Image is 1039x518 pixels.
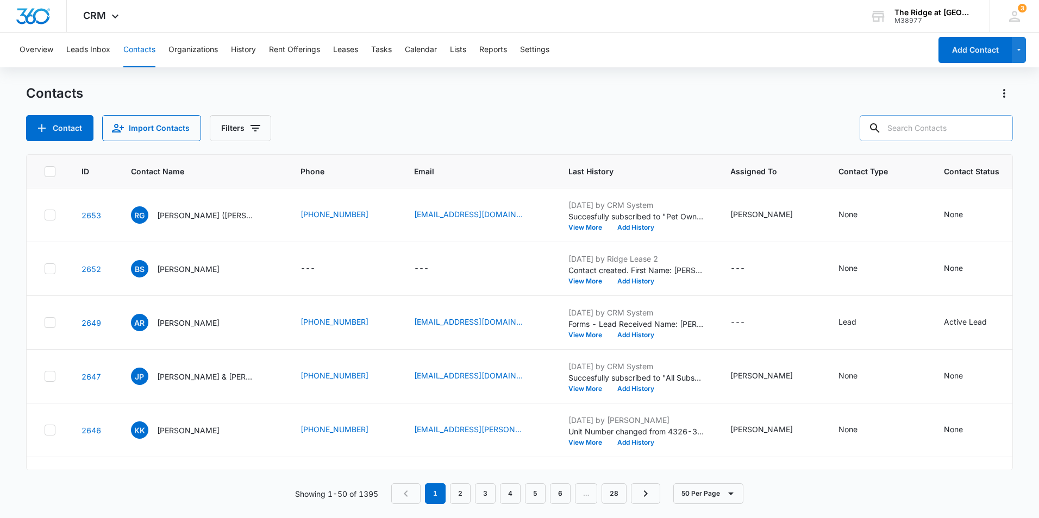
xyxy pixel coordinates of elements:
[131,421,239,439] div: Contact Name - Kahlia Kellogg - Select to Edit Field
[838,209,858,220] div: None
[301,370,388,383] div: Phone - (425) 471-8623 - Select to Edit Field
[944,424,963,435] div: None
[414,209,542,222] div: Email - robwright1989@gmail.com - Select to Edit Field
[82,318,101,327] a: Navigate to contact details page for Angel Romero
[730,316,765,329] div: Assigned To - - Select to Edit Field
[157,371,255,382] p: [PERSON_NAME] & [PERSON_NAME]
[301,424,388,437] div: Phone - (970) 744-1892 - Select to Edit Field
[20,33,53,67] button: Overview
[568,211,704,222] p: Succesfully subscribed to "Pet Owners".
[838,316,876,329] div: Contact Type - Lead - Select to Edit Field
[1018,4,1027,12] div: notifications count
[568,253,704,264] p: [DATE] by Ridge Lease 2
[944,262,963,274] div: None
[894,17,974,24] div: account id
[730,370,793,381] div: [PERSON_NAME]
[568,199,704,211] p: [DATE] by CRM System
[568,278,610,285] button: View More
[730,316,745,329] div: ---
[131,421,148,439] span: KK
[301,316,368,327] a: [PHONE_NUMBER]
[730,209,793,220] div: [PERSON_NAME]
[414,370,542,383] div: Email - paulson2323@gmail.com - Select to Edit Field
[838,424,877,437] div: Contact Type - None - Select to Edit Field
[301,166,372,177] span: Phone
[944,370,963,381] div: None
[131,206,274,224] div: Contact Name - Robert G Wright III (Bobby) - Select to Edit Field
[414,262,448,275] div: Email - - Select to Edit Field
[425,483,446,504] em: 1
[405,33,437,67] button: Calendar
[944,316,1006,329] div: Contact Status - Active Lead - Select to Edit Field
[944,316,987,327] div: Active Lead
[944,424,982,437] div: Contact Status - None - Select to Edit Field
[568,318,704,330] p: Forms - Lead Received Name: [PERSON_NAME] Email: [EMAIL_ADDRESS][DOMAIN_NAME] Phone: [PHONE_NUMBE...
[131,368,274,385] div: Contact Name - Joshua Paulson & Alexis Paulson - Select to Edit Field
[1018,4,1027,12] span: 3
[838,370,877,383] div: Contact Type - None - Select to Edit Field
[301,424,368,435] a: [PHONE_NUMBER]
[131,314,148,331] span: AR
[157,425,220,436] p: [PERSON_NAME]
[944,209,982,222] div: Contact Status - None - Select to Edit Field
[82,211,101,220] a: Navigate to contact details page for Robert G Wright III (Bobby)
[26,85,83,102] h1: Contacts
[838,209,877,222] div: Contact Type - None - Select to Edit Field
[944,209,963,220] div: None
[610,439,662,446] button: Add History
[730,166,797,177] span: Assigned To
[102,115,201,141] button: Import Contacts
[568,264,704,276] p: Contact created. First Name: [PERSON_NAME] Last Name: [PERSON_NAME] Source: Manual Status(es): No...
[301,316,388,329] div: Phone - (970) 690-0064 - Select to Edit Field
[414,316,523,327] a: [EMAIL_ADDRESS][DOMAIN_NAME]
[730,262,745,275] div: ---
[475,483,496,504] a: Page 3
[210,115,271,141] button: Filters
[157,210,255,221] p: [PERSON_NAME] ([PERSON_NAME])
[82,426,101,435] a: Navigate to contact details page for Kahlia Kellogg
[391,483,660,504] nav: Pagination
[602,483,627,504] a: Page 28
[82,372,101,381] a: Navigate to contact details page for Joshua Paulson & Alexis Paulson
[414,166,527,177] span: Email
[568,224,610,231] button: View More
[520,33,549,67] button: Settings
[371,33,392,67] button: Tasks
[231,33,256,67] button: History
[568,332,610,338] button: View More
[944,166,1007,177] span: Contact Status
[938,37,1012,63] button: Add Contact
[82,166,89,177] span: ID
[730,424,793,435] div: [PERSON_NAME]
[301,262,335,275] div: Phone - - Select to Edit Field
[673,483,743,504] button: 50 Per Page
[730,370,812,383] div: Assigned To - Davian Urrutia - Select to Edit Field
[301,370,368,381] a: [PHONE_NUMBER]
[610,386,662,392] button: Add History
[157,317,220,329] p: [PERSON_NAME]
[414,424,542,437] div: Email - kahlia.kellogg@gmail.com - Select to Edit Field
[838,166,902,177] span: Contact Type
[568,439,610,446] button: View More
[131,368,148,385] span: JP
[730,209,812,222] div: Assigned To - Davian Urrutia - Select to Edit Field
[131,166,259,177] span: Contact Name
[568,166,689,177] span: Last History
[568,307,704,318] p: [DATE] by CRM System
[301,209,388,222] div: Phone - (303) 854-8495 - Select to Edit Field
[525,483,546,504] a: Page 5
[610,278,662,285] button: Add History
[82,264,101,274] a: Navigate to contact details page for Brent Salzman
[996,85,1013,102] button: Actions
[568,426,704,437] p: Unit Number changed from 4326-305 to 541-326305.
[860,115,1013,141] input: Search Contacts
[333,33,358,67] button: Leases
[894,8,974,17] div: account name
[83,10,106,21] span: CRM
[414,370,523,381] a: [EMAIL_ADDRESS][DOMAIN_NAME]
[568,361,704,372] p: [DATE] by CRM System
[838,424,858,435] div: None
[730,424,812,437] div: Assigned To - Davian Urrutia - Select to Edit Field
[631,483,660,504] a: Next Page
[301,262,315,275] div: ---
